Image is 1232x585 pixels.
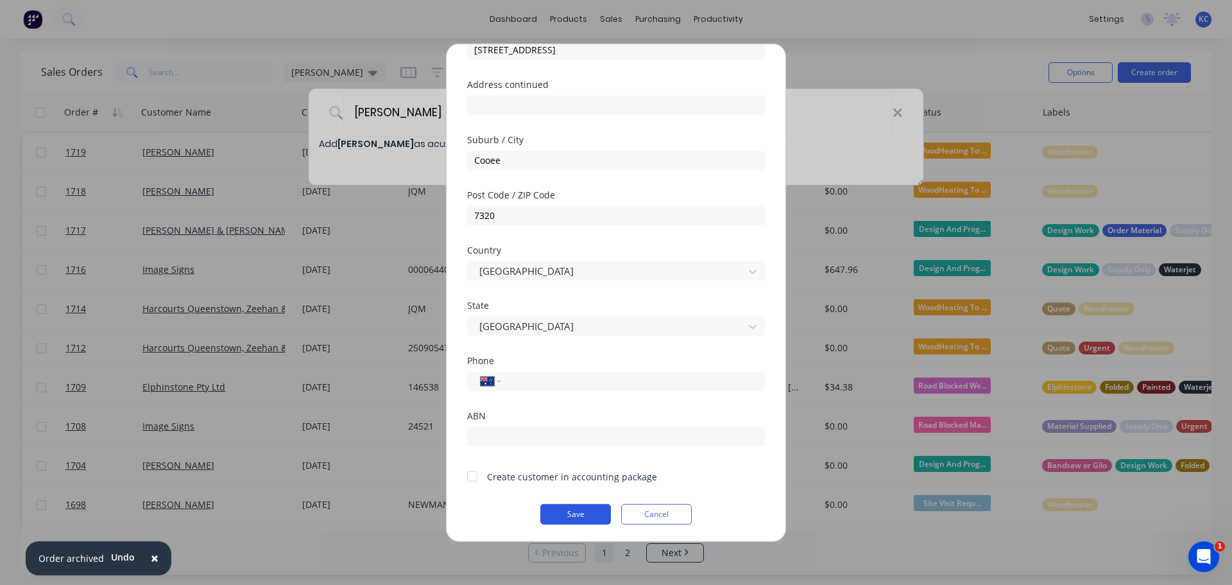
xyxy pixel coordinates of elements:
div: Suburb / City [467,135,765,144]
div: Address continued [467,80,765,89]
div: State [467,301,765,310]
button: Save [540,503,611,524]
div: Post Code / ZIP Code [467,190,765,199]
iframe: Intercom live chat [1188,541,1219,572]
button: Undo [104,548,142,567]
span: 1 [1215,541,1225,552]
button: Cancel [621,503,692,524]
div: Create customer in accounting package [487,469,657,483]
div: Order archived [38,552,104,565]
span: × [151,549,158,567]
div: Phone [467,356,765,365]
button: Close [138,543,171,574]
div: Country [467,245,765,254]
div: ABN [467,411,765,420]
